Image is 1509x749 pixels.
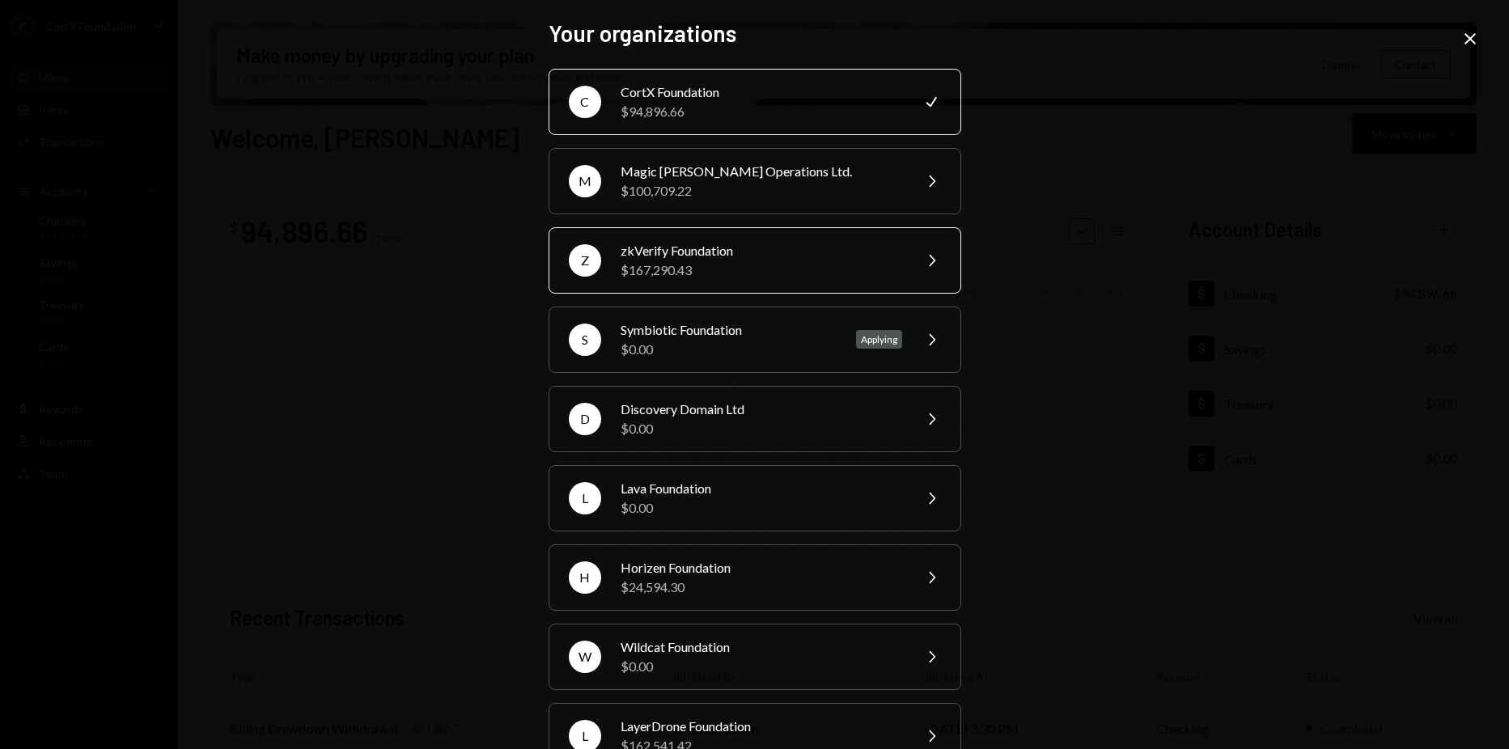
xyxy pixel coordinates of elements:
div: Applying [856,330,902,349]
div: C [569,86,601,118]
div: LayerDrone Foundation [621,717,902,736]
div: Lava Foundation [621,479,902,498]
div: $94,896.66 [621,102,902,121]
button: SSymbiotic Foundation$0.00Applying [549,307,961,373]
button: DDiscovery Domain Ltd$0.00 [549,386,961,452]
div: S [569,324,601,356]
div: $0.00 [621,657,902,676]
button: ZzkVerify Foundation$167,290.43 [549,227,961,294]
div: L [569,482,601,514]
div: Symbiotic Foundation [621,320,837,340]
div: M [569,165,601,197]
div: Z [569,244,601,277]
button: WWildcat Foundation$0.00 [549,624,961,690]
button: MMagic [PERSON_NAME] Operations Ltd.$100,709.22 [549,148,961,214]
div: $24,594.30 [621,578,902,597]
div: Magic [PERSON_NAME] Operations Ltd. [621,162,902,181]
div: D [569,403,601,435]
div: $0.00 [621,340,837,359]
div: Wildcat Foundation [621,637,902,657]
div: $100,709.22 [621,181,902,201]
button: LLava Foundation$0.00 [549,465,961,531]
div: W [569,641,601,673]
div: Discovery Domain Ltd [621,400,902,419]
div: zkVerify Foundation [621,241,902,260]
div: $0.00 [621,498,902,518]
div: H [569,561,601,594]
div: Horizen Foundation [621,558,902,578]
div: CortX Foundation [621,83,902,102]
h2: Your organizations [549,18,961,49]
div: $167,290.43 [621,260,902,280]
button: CCortX Foundation$94,896.66 [549,69,961,135]
div: $0.00 [621,419,902,438]
button: HHorizen Foundation$24,594.30 [549,544,961,611]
